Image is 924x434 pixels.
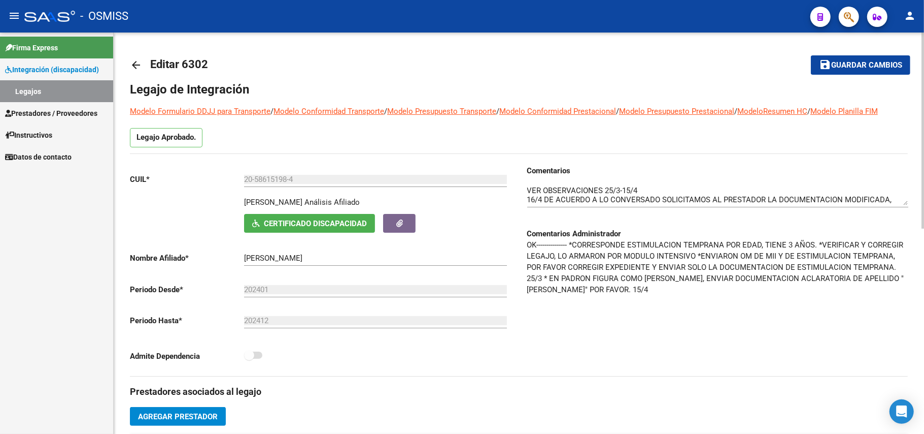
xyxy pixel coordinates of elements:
[130,315,244,326] p: Periodo Hasta
[8,10,20,22] mat-icon: menu
[5,108,97,119] span: Prestadores / Proveedores
[5,130,52,141] span: Instructivos
[737,107,807,116] a: ModeloResumen HC
[130,385,908,399] h3: Prestadores asociados al legajo
[619,107,734,116] a: Modelo Presupuesto Prestacional
[527,228,908,239] h3: Comentarios Administrador
[904,10,916,22] mat-icon: person
[130,59,142,71] mat-icon: arrow_back
[5,151,72,163] span: Datos de contacto
[811,55,910,74] button: Guardar cambios
[130,107,270,116] a: Modelo Formulario DDJJ para Transporte
[130,284,244,295] p: Periodo Desde
[130,128,202,147] p: Legajo Aprobado.
[150,58,208,71] span: Editar 6302
[889,399,914,424] div: Open Intercom Messenger
[138,412,218,421] span: Agregar Prestador
[527,239,908,295] p: OK--------------- *CORRESPONDE ESTIMULACION TEMPRANA POR EDAD, TIENE 3 AÑOS. *VERIFICAR Y CORREGI...
[499,107,616,116] a: Modelo Conformidad Prestacional
[130,174,244,185] p: CUIL
[80,5,128,27] span: - OSMISS
[304,197,360,208] div: Análisis Afiliado
[831,61,902,70] span: Guardar cambios
[5,64,99,75] span: Integración (discapacidad)
[810,107,878,116] a: Modelo Planilla FIM
[130,253,244,264] p: Nombre Afiliado
[264,219,367,228] span: Certificado Discapacidad
[244,197,302,208] p: [PERSON_NAME]
[5,42,58,53] span: Firma Express
[527,165,908,176] h3: Comentarios
[130,351,244,362] p: Admite Dependencia
[130,81,908,98] h1: Legajo de Integración
[819,58,831,71] mat-icon: save
[244,214,375,233] button: Certificado Discapacidad
[387,107,496,116] a: Modelo Presupuesto Transporte
[130,407,226,426] button: Agregar Prestador
[273,107,384,116] a: Modelo Conformidad Transporte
